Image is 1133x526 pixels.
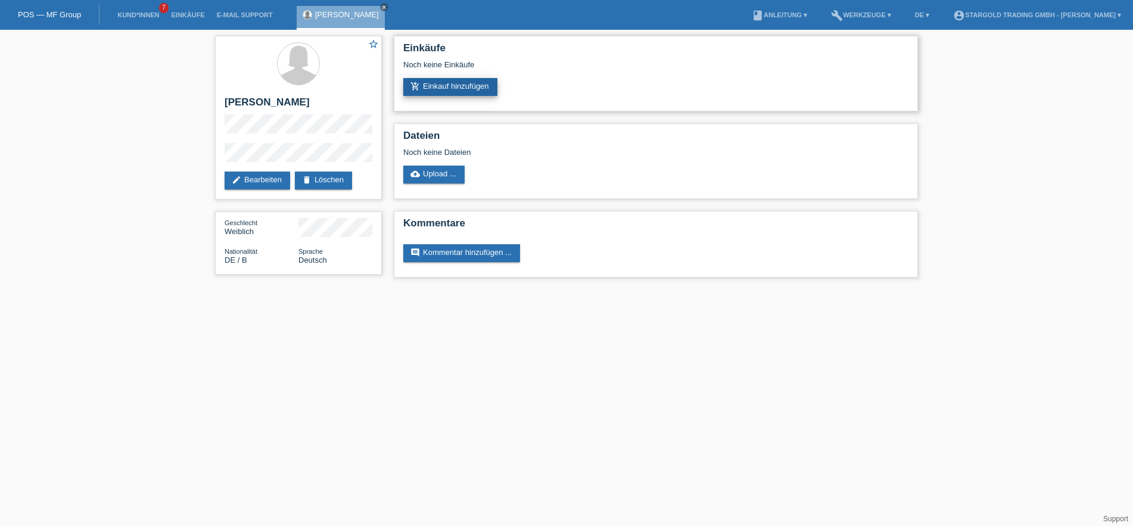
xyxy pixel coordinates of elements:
[159,3,169,13] span: 7
[381,4,387,10] i: close
[825,11,897,18] a: buildWerkzeuge ▾
[909,11,935,18] a: DE ▾
[232,175,241,185] i: edit
[403,130,908,148] h2: Dateien
[225,248,257,255] span: Nationalität
[953,10,965,21] i: account_circle
[403,42,908,60] h2: Einkäufe
[831,10,843,21] i: build
[302,175,312,185] i: delete
[410,169,420,179] i: cloud_upload
[403,166,465,183] a: cloud_uploadUpload ...
[1103,515,1128,523] a: Support
[225,172,290,189] a: editBearbeiten
[295,172,352,189] a: deleteLöschen
[403,244,520,262] a: commentKommentar hinzufügen ...
[225,218,298,236] div: Weiblich
[746,11,813,18] a: bookAnleitung ▾
[410,248,420,257] i: comment
[368,39,379,49] i: star_border
[403,78,497,96] a: add_shopping_cartEinkauf hinzufügen
[211,11,279,18] a: E-Mail Support
[298,256,327,264] span: Deutsch
[315,10,379,19] a: [PERSON_NAME]
[380,3,388,11] a: close
[298,248,323,255] span: Sprache
[225,219,257,226] span: Geschlecht
[18,10,81,19] a: POS — MF Group
[410,82,420,91] i: add_shopping_cart
[368,39,379,51] a: star_border
[403,217,908,235] h2: Kommentare
[403,60,908,78] div: Noch keine Einkäufe
[111,11,165,18] a: Kund*innen
[225,256,247,264] span: Deutschland / B / 01.07.2025
[947,11,1127,18] a: account_circleStargold Trading GmbH - [PERSON_NAME] ▾
[752,10,764,21] i: book
[225,97,372,114] h2: [PERSON_NAME]
[403,148,767,157] div: Noch keine Dateien
[165,11,210,18] a: Einkäufe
